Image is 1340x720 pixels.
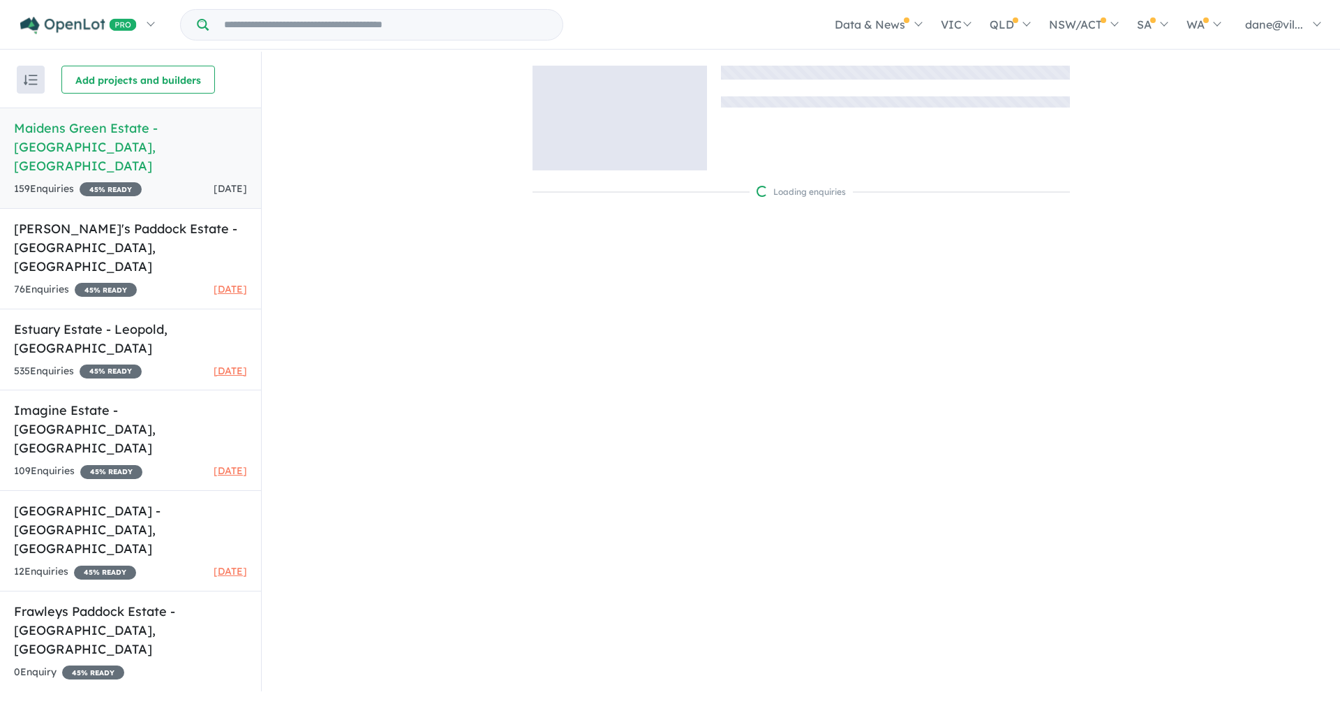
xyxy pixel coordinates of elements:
[14,564,136,580] div: 12 Enquir ies
[14,401,247,457] h5: Imagine Estate - [GEOGRAPHIC_DATA] , [GEOGRAPHIC_DATA]
[14,281,137,298] div: 76 Enquir ies
[14,320,247,358] h5: Estuary Estate - Leopold , [GEOGRAPHIC_DATA]
[14,501,247,558] h5: [GEOGRAPHIC_DATA] - [GEOGRAPHIC_DATA] , [GEOGRAPHIC_DATA]
[214,464,247,477] span: [DATE]
[75,283,137,297] span: 45 % READY
[757,185,846,199] div: Loading enquiries
[14,463,142,480] div: 109 Enquir ies
[211,10,560,40] input: Try estate name, suburb, builder or developer
[214,182,247,195] span: [DATE]
[14,363,142,380] div: 535 Enquir ies
[14,181,142,198] div: 159 Enquir ies
[14,664,124,681] div: 0 Enquir y
[214,283,247,295] span: [DATE]
[80,365,142,379] span: 45 % READY
[214,565,247,578] span: [DATE]
[80,182,142,196] span: 45 % READY
[24,75,38,85] img: sort.svg
[62,666,124,679] span: 45 % READY
[214,365,247,377] span: [DATE]
[14,219,247,276] h5: [PERSON_NAME]'s Paddock Estate - [GEOGRAPHIC_DATA] , [GEOGRAPHIC_DATA]
[20,17,137,34] img: Openlot PRO Logo White
[61,66,215,94] button: Add projects and builders
[14,602,247,659] h5: Frawleys Paddock Estate - [GEOGRAPHIC_DATA] , [GEOGRAPHIC_DATA]
[74,566,136,580] span: 45 % READY
[80,465,142,479] span: 45 % READY
[1245,17,1303,31] span: dane@vil...
[14,119,247,175] h5: Maidens Green Estate - [GEOGRAPHIC_DATA] , [GEOGRAPHIC_DATA]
